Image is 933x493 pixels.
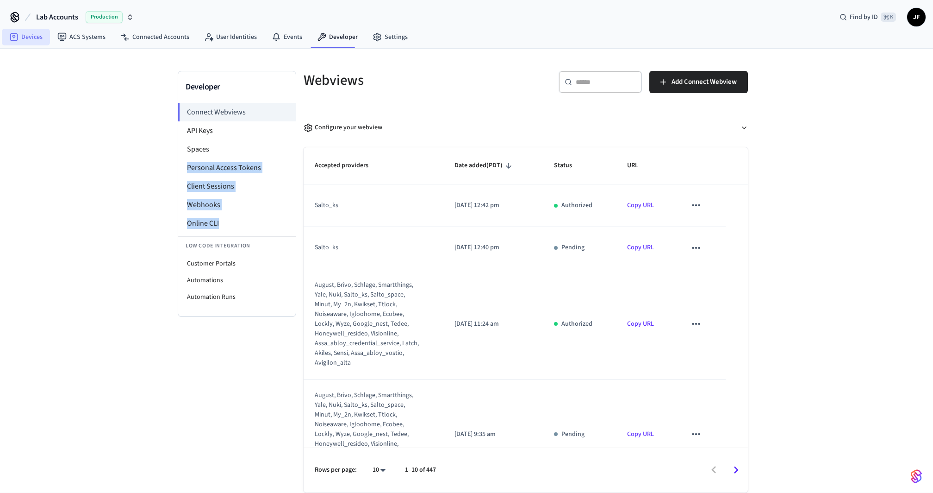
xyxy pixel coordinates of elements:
[832,9,903,25] div: Find by ID⌘ K
[178,196,296,214] li: Webhooks
[113,29,197,45] a: Connected Accounts
[405,465,436,475] p: 1–10 of 447
[178,272,296,289] li: Automations
[454,319,532,329] p: [DATE] 11:24 am
[908,9,925,25] span: JF
[310,29,365,45] a: Developer
[315,201,421,210] div: salto_ks
[178,177,296,196] li: Client Sessions
[304,123,382,133] div: Configure your webview
[2,29,50,45] a: Devices
[454,158,515,173] span: Date added(PDT)
[36,12,78,23] span: Lab Accounts
[365,29,415,45] a: Settings
[315,391,421,478] div: august, brivo, schlage, smartthings, yale, nuki, salto_ks, salto_space, minut, my_2n, kwikset, tt...
[672,76,737,88] span: Add Connect Webview
[186,81,288,94] h3: Developer
[178,214,296,233] li: Online CLI
[627,319,654,329] a: Copy URL
[178,255,296,272] li: Customer Portals
[178,121,296,140] li: API Keys
[315,243,421,253] div: salto_ks
[178,236,296,255] li: Low Code Integration
[304,71,520,90] h5: Webviews
[907,8,926,26] button: JF
[911,469,922,484] img: SeamLogoGradient.69752ec5.svg
[264,29,310,45] a: Events
[454,430,532,439] p: [DATE] 9:35 am
[881,13,896,22] span: ⌘ K
[627,430,654,439] a: Copy URL
[315,158,380,173] span: Accepted providers
[178,158,296,177] li: Personal Access Tokens
[178,289,296,305] li: Automation Runs
[304,115,748,140] button: Configure your webview
[315,465,357,475] p: Rows per page:
[454,243,532,253] p: [DATE] 12:40 pm
[627,158,650,173] span: URL
[178,140,296,158] li: Spaces
[315,280,421,368] div: august, brivo, schlage, smartthings, yale, nuki, salto_ks, salto_space, minut, my_2n, kwikset, tt...
[561,319,592,329] p: Authorized
[850,13,878,22] span: Find by ID
[627,201,654,210] a: Copy URL
[627,243,654,252] a: Copy URL
[197,29,264,45] a: User Identities
[561,201,592,210] p: Authorized
[725,459,747,481] button: Go to next page
[561,430,585,439] p: Pending
[454,201,532,210] p: [DATE] 12:42 pm
[86,11,123,23] span: Production
[50,29,113,45] a: ACS Systems
[561,243,585,253] p: Pending
[649,71,748,93] button: Add Connect Webview
[368,463,390,477] div: 10
[554,158,584,173] span: Status
[178,103,296,121] li: Connect Webviews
